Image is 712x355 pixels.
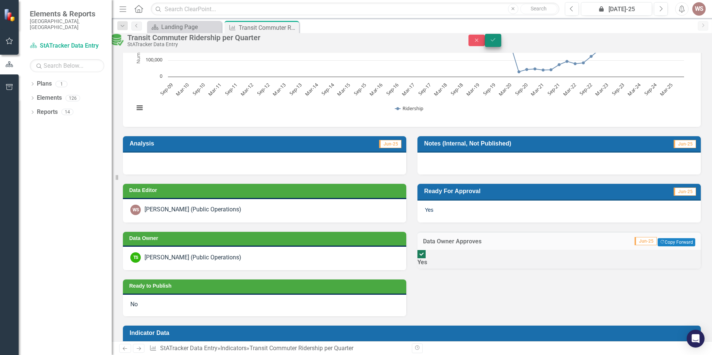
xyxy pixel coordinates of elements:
text: Sep-20 [514,81,529,97]
h3: Data Editor [129,188,403,193]
a: StATracker Data Entry [160,345,217,352]
div: Landing Page [161,22,220,32]
h3: Data Owner [129,236,403,241]
div: [PERSON_NAME] (Public Operations) [144,205,241,214]
button: WS [692,2,706,16]
span: Jun-25 [635,237,657,245]
div: » » [149,344,406,353]
div: [PERSON_NAME] (Public Operations) [144,253,241,262]
text: Mar-15 [336,81,351,97]
text: Sep-14 [320,81,336,97]
span: Elements & Reports [30,9,104,18]
h3: Notes (Internal, Not Published) [424,140,640,147]
div: Open Intercom Messenger [687,330,705,348]
text: Mar-19 [465,81,480,97]
small: [GEOGRAPHIC_DATA], [GEOGRAPHIC_DATA] [30,18,104,31]
text: Sep-21 [546,81,561,97]
input: Search Below... [30,59,104,72]
text: Sep-16 [385,81,400,97]
button: [DATE]-25 [581,2,652,16]
div: Yes [417,258,427,267]
text: Mar-18 [432,81,448,97]
path: Mar-22, 79,508. Ridership. [574,62,577,65]
text: Sep-10 [191,81,206,97]
svg: Interactive chart [130,8,688,119]
path: Dec-21, 93,865. Ridership. [566,60,569,63]
text: Mar-23 [594,81,609,97]
path: Sep-21, 73,632. Ridership. [558,63,561,66]
span: Jun-25 [674,140,696,148]
h3: Ready to Publish [129,283,403,289]
span: No [130,301,138,308]
a: StATracker Data Entry [30,42,104,50]
path: Mar-21, 40,427. Ridership. [542,68,545,71]
h3: Indicator Data [130,329,697,336]
h3: Data Owner Approves [423,238,556,245]
a: Plans [37,80,52,88]
text: Mar-13 [271,81,287,97]
button: Copy Forward [658,238,695,246]
button: Show Ridership [395,105,424,112]
text: Mar-21 [529,81,545,97]
text: Mar-10 [174,81,190,97]
text: Mar-22 [562,81,577,97]
div: 1 [55,81,67,87]
path: Jun-20, 29,734. Ridership. [518,70,521,73]
div: WS [130,205,141,215]
h3: Ready For Approval [424,188,617,195]
div: Chart. Highcharts interactive chart. [130,8,693,119]
text: Sep-15 [352,81,368,97]
path: Jun-21, 42,079. Ridership. [550,68,553,71]
text: Sep-11 [223,81,239,97]
div: TS [130,252,141,263]
text: Sep-19 [481,81,497,97]
a: Landing Page [149,22,220,32]
text: Sep-13 [288,81,303,97]
text: Sep-12 [255,81,271,97]
div: [DATE]-25 [584,5,649,14]
text: Sep-24 [643,81,658,97]
path: Sep-22, 124,758. Ridership. [590,55,593,58]
img: Data Entered [112,34,124,46]
text: Number of Riders [135,25,142,64]
text: Sep-22 [578,81,594,97]
img: ClearPoint Strategy [4,9,17,22]
span: Search [531,6,547,12]
div: Transit Commuter Ridership per Quarter [127,33,454,42]
div: 14 [61,109,73,115]
h3: Analysis [130,140,270,147]
text: Mar-14 [303,81,320,97]
text: Mar-17 [400,81,416,97]
text: Sep-09 [159,81,174,97]
text: Mar-20 [497,81,513,97]
div: Transit Commuter Ridership per Quarter [249,345,353,352]
text: Mar-11 [207,81,222,97]
span: Yes [425,207,433,213]
text: Sep-23 [610,81,626,97]
text: Mar-16 [368,81,384,97]
text: Sep-18 [449,81,464,97]
text: Sep-17 [417,81,432,97]
path: Sep-20, 44,201. Ridership. [525,68,528,71]
text: 0 [160,73,162,79]
button: Search [520,4,557,14]
path: Jun-22, 84,784. Ridership. [582,61,585,64]
div: Transit Commuter Ridership per Quarter [239,23,297,32]
button: View chart menu, Chart [134,103,145,113]
text: 100,000 [146,56,162,63]
input: Search ClearPoint... [151,3,559,16]
a: Elements [37,94,62,102]
div: StATracker Data Entry [127,42,454,47]
div: 126 [66,95,80,101]
path: Dec-20, 47,290. Ridership. [534,67,537,70]
span: Jun-25 [674,188,696,196]
span: Jun-25 [379,140,401,148]
text: Mar-25 [658,81,674,97]
a: Reports [37,108,58,116]
a: Indicators [220,345,247,352]
text: Mar-12 [239,81,255,97]
text: Mar-24 [626,81,642,97]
